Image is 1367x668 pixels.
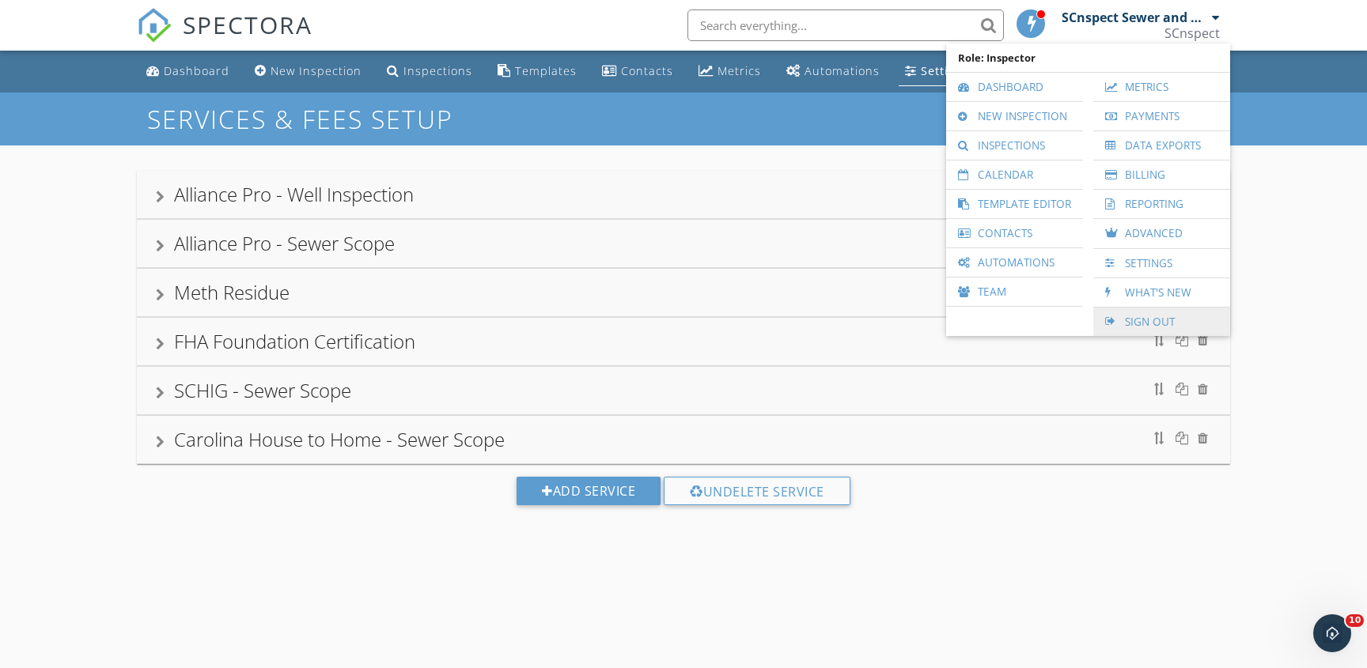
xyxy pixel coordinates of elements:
[183,8,312,41] span: SPECTORA
[1101,308,1222,336] a: Sign Out
[1101,190,1222,218] a: Reporting
[954,190,1075,218] a: Template Editor
[1101,102,1222,130] a: Payments
[805,63,880,78] div: Automations
[147,105,1221,133] h1: SERVICES & FEES SETUP
[164,63,229,78] div: Dashboard
[137,21,312,55] a: SPECTORA
[140,57,236,86] a: Dashboard
[174,377,351,403] div: SCHIG - Sewer Scope
[1101,131,1222,160] a: Data Exports
[692,57,767,86] a: Metrics
[718,63,761,78] div: Metrics
[1101,73,1222,101] a: Metrics
[174,230,395,256] div: Alliance Pro - Sewer Scope
[621,63,673,78] div: Contacts
[954,219,1075,247] a: Contacts
[174,279,290,305] div: Meth Residue
[381,57,479,86] a: Inspections
[1101,249,1222,277] a: Settings
[954,277,1075,306] a: Team
[780,57,886,86] a: Automations (Basic)
[491,57,583,86] a: Templates
[1101,160,1222,189] a: Billing
[137,8,172,43] img: The Best Home Inspection Software - Spectora
[403,63,472,78] div: Inspections
[954,131,1075,160] a: Inspections
[954,102,1075,130] a: New Inspection
[174,181,414,207] div: Alliance Pro - Well Inspection
[1313,614,1351,652] iframe: Intercom live chat
[515,63,577,78] div: Templates
[1346,614,1364,627] span: 10
[248,57,368,86] a: New Inspection
[899,57,976,86] a: Settings
[954,43,1222,72] span: Role: Inspector
[517,477,661,505] div: Add Service
[1101,278,1222,307] a: What's New
[596,57,680,86] a: Contacts
[954,248,1075,277] a: Automations
[954,73,1075,101] a: Dashboard
[271,63,362,78] div: New Inspection
[174,328,415,354] div: FHA Foundation Certification
[1062,9,1208,25] div: SCnspect Sewer and Chimney Inspections
[664,477,850,505] div: Undelete Service
[954,160,1075,189] a: Calendar
[1101,219,1222,248] a: Advanced
[174,426,505,452] div: Carolina House to Home - Sewer Scope
[1164,25,1220,41] div: SCnspect
[921,63,970,78] div: Settings
[687,9,1004,41] input: Search everything...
